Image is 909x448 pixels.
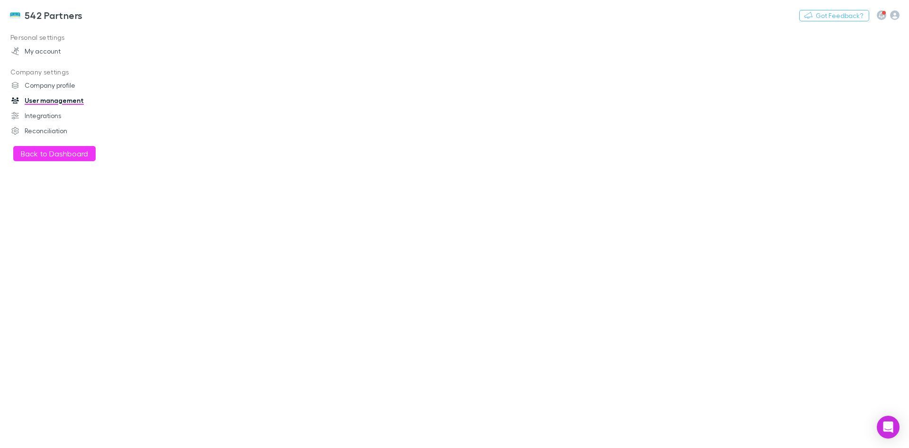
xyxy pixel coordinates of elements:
a: 542 Partners [4,4,89,27]
a: User management [2,93,128,108]
button: Back to Dashboard [13,146,96,161]
p: Company settings [2,66,128,78]
h3: 542 Partners [25,9,83,21]
img: 542 Partners's Logo [9,9,21,21]
a: Company profile [2,78,128,93]
a: Integrations [2,108,128,123]
div: Open Intercom Messenger [877,416,900,439]
a: My account [2,44,128,59]
a: Reconciliation [2,123,128,138]
p: Personal settings [2,32,128,44]
button: Got Feedback? [799,10,869,21]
